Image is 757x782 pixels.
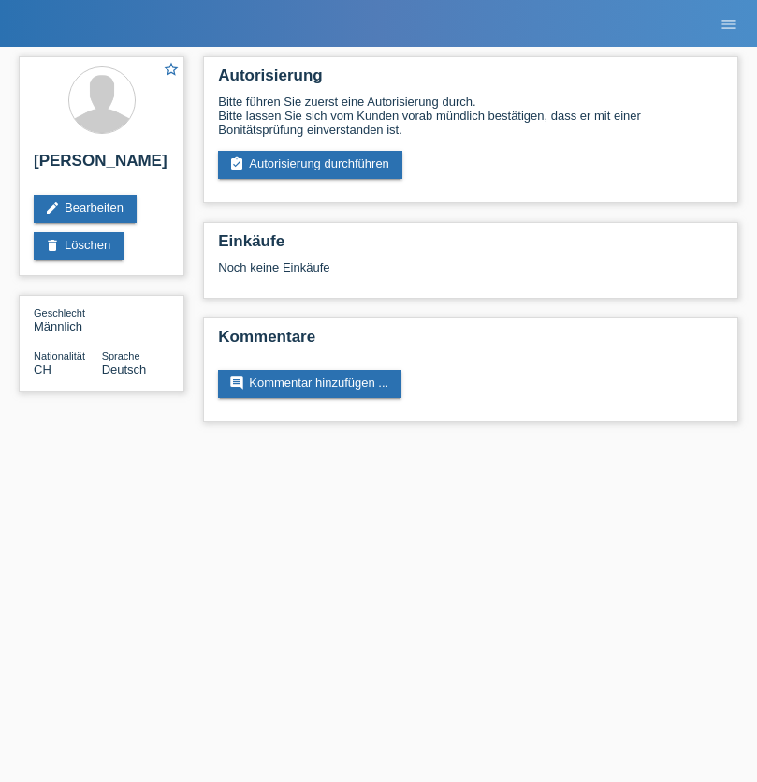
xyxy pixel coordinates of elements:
[34,232,124,260] a: deleteLöschen
[34,152,169,180] h2: [PERSON_NAME]
[218,66,723,95] h2: Autorisierung
[34,350,85,361] span: Nationalität
[218,95,723,137] div: Bitte führen Sie zuerst eine Autorisierung durch. Bitte lassen Sie sich vom Kunden vorab mündlich...
[34,305,102,333] div: Männlich
[34,362,51,376] span: Schweiz
[218,232,723,260] h2: Einkäufe
[163,61,180,81] a: star_border
[720,15,738,34] i: menu
[34,307,85,318] span: Geschlecht
[218,260,723,288] div: Noch keine Einkäufe
[710,18,748,29] a: menu
[218,151,402,179] a: assignment_turned_inAutorisierung durchführen
[218,328,723,356] h2: Kommentare
[45,238,60,253] i: delete
[163,61,180,78] i: star_border
[102,350,140,361] span: Sprache
[102,362,147,376] span: Deutsch
[218,370,401,398] a: commentKommentar hinzufügen ...
[229,156,244,171] i: assignment_turned_in
[229,376,244,391] i: comment
[34,195,137,223] a: editBearbeiten
[45,200,60,215] i: edit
